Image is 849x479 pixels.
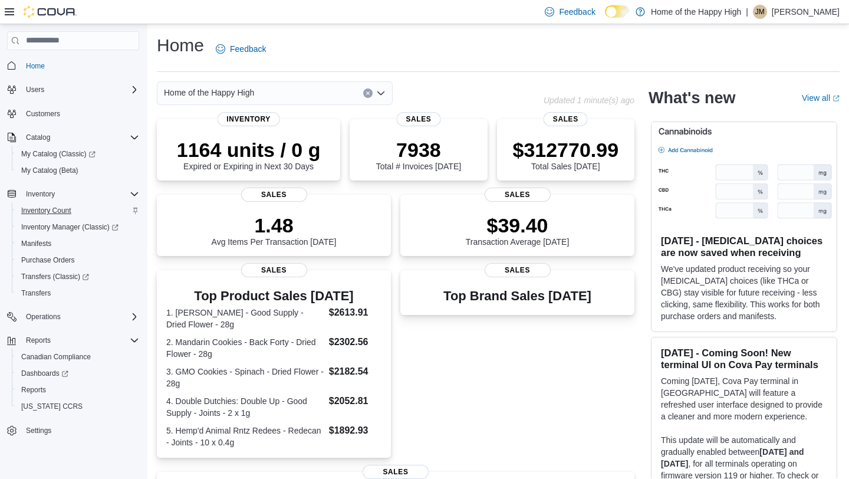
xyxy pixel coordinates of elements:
div: Transaction Average [DATE] [466,214,570,247]
div: Expired or Expiring in Next 30 Days [177,138,321,171]
span: Canadian Compliance [21,352,91,362]
span: My Catalog (Classic) [17,147,139,161]
h1: Home [157,34,204,57]
span: Washington CCRS [17,399,139,414]
h3: [DATE] - [MEDICAL_DATA] choices are now saved when receiving [661,235,827,258]
a: My Catalog (Classic) [17,147,100,161]
span: Inventory Manager (Classic) [21,222,119,232]
a: Home [21,59,50,73]
span: Catalog [21,130,139,145]
a: Purchase Orders [17,253,80,267]
button: Clear input [363,88,373,98]
button: [US_STATE] CCRS [12,398,144,415]
button: Catalog [21,130,55,145]
button: Settings [2,422,144,439]
dd: $2182.54 [329,365,381,379]
a: Transfers (Classic) [12,268,144,285]
dt: 4. Double Dutchies: Double Up - Good Supply - Joints - 2 x 1g [166,395,324,419]
button: Customers [2,105,144,122]
a: View allExternal link [802,93,840,103]
span: Home of the Happy High [164,86,254,100]
p: We've updated product receiving so your [MEDICAL_DATA] choices (like THCa or CBG) stay visible fo... [661,263,827,322]
span: Sales [485,263,551,277]
span: Dashboards [17,366,139,380]
span: Canadian Compliance [17,350,139,364]
button: Inventory Count [12,202,144,219]
a: Inventory Manager (Classic) [17,220,123,234]
button: Inventory [21,187,60,201]
button: Catalog [2,129,144,146]
span: Inventory [217,112,280,126]
p: 7938 [376,138,461,162]
dd: $2052.81 [329,394,381,408]
button: Open list of options [376,88,386,98]
strong: [DATE] and [DATE] [661,447,804,468]
a: My Catalog (Beta) [17,163,83,178]
dd: $1892.93 [329,424,381,438]
span: Manifests [17,237,139,251]
span: Dashboards [21,369,68,378]
p: $39.40 [466,214,570,237]
a: My Catalog (Classic) [12,146,144,162]
h2: What's new [649,88,735,107]
span: Purchase Orders [21,255,75,265]
a: Dashboards [12,365,144,382]
span: Reports [17,383,139,397]
button: Reports [2,332,144,349]
span: Transfers (Classic) [17,270,139,284]
p: Coming [DATE], Cova Pay terminal in [GEOGRAPHIC_DATA] will feature a refreshed user interface des... [661,375,827,422]
span: Home [26,61,45,71]
p: Home of the Happy High [651,5,741,19]
h3: Top Brand Sales [DATE] [443,289,591,303]
span: JM [755,5,765,19]
h3: [DATE] - Coming Soon! New terminal UI on Cova Pay terminals [661,347,827,370]
a: Dashboards [17,366,73,380]
span: Settings [26,426,51,435]
a: Feedback [211,37,271,61]
span: Inventory Manager (Classic) [17,220,139,234]
span: Home [21,58,139,73]
button: Reports [12,382,144,398]
p: 1.48 [212,214,337,237]
span: Transfers [17,286,139,300]
span: Inventory Count [21,206,71,215]
span: Transfers [21,288,51,298]
span: Purchase Orders [17,253,139,267]
button: Operations [21,310,65,324]
p: | [746,5,748,19]
span: Inventory [26,189,55,199]
span: My Catalog (Beta) [21,166,78,175]
p: $312770.99 [512,138,618,162]
a: Inventory Manager (Classic) [12,219,144,235]
button: Home [2,57,144,74]
input: Dark Mode [605,5,630,18]
p: Updated 1 minute(s) ago [544,96,634,105]
span: Settings [21,423,139,438]
button: Transfers [12,285,144,301]
a: Transfers [17,286,55,300]
h3: Top Product Sales [DATE] [166,289,381,303]
div: Total Sales [DATE] [512,138,618,171]
span: [US_STATE] CCRS [21,402,83,411]
span: Customers [26,109,60,119]
div: Jayrell McDonald [753,5,767,19]
span: Transfers (Classic) [21,272,89,281]
div: Total # Invoices [DATE] [376,138,461,171]
span: Users [26,85,44,94]
button: Users [2,81,144,98]
svg: External link [832,95,840,102]
span: Sales [396,112,440,126]
button: Manifests [12,235,144,252]
dd: $2613.91 [329,306,381,320]
button: Purchase Orders [12,252,144,268]
a: Manifests [17,237,56,251]
span: Sales [363,465,429,479]
p: [PERSON_NAME] [772,5,840,19]
button: Reports [21,333,55,347]
button: My Catalog (Beta) [12,162,144,179]
span: My Catalog (Classic) [21,149,96,159]
button: Inventory [2,186,144,202]
span: Customers [21,106,139,121]
dt: 1. [PERSON_NAME] - Good Supply - Dried Flower - 28g [166,307,324,330]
